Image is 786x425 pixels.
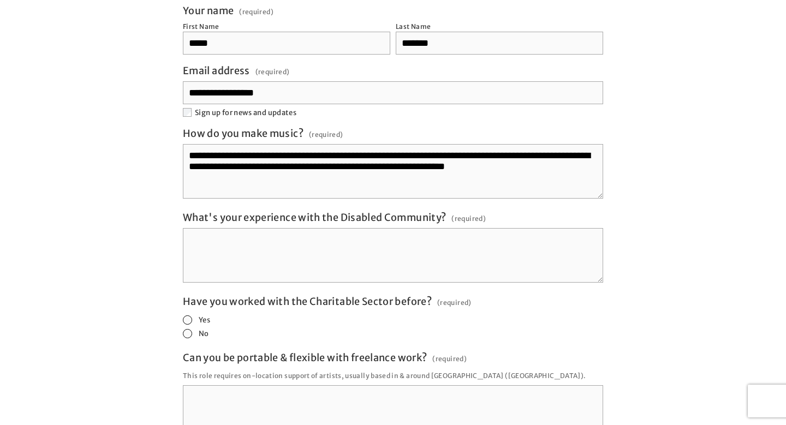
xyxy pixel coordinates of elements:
p: This role requires on-location support of artists, usually based in & around [GEOGRAPHIC_DATA] ([... [183,368,603,383]
span: (required) [239,9,273,15]
div: First Name [183,22,219,31]
span: Email address [183,64,250,77]
span: How do you make music? [183,127,303,140]
span: Yes [199,315,210,325]
span: (required) [437,295,472,310]
span: (required) [451,211,486,226]
span: What's your experience with the Disabled Community? [183,211,446,224]
span: (required) [309,127,343,142]
span: No [199,329,209,338]
span: (required) [432,351,467,366]
input: Sign up for news and updates [183,108,192,117]
span: (required) [255,64,290,79]
span: Can you be portable & flexible with freelance work? [183,351,427,364]
span: Sign up for news and updates [195,108,296,117]
div: Last Name [396,22,431,31]
span: Your name [183,4,234,17]
span: Have you worked with the Charitable Sector before? [183,295,432,308]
